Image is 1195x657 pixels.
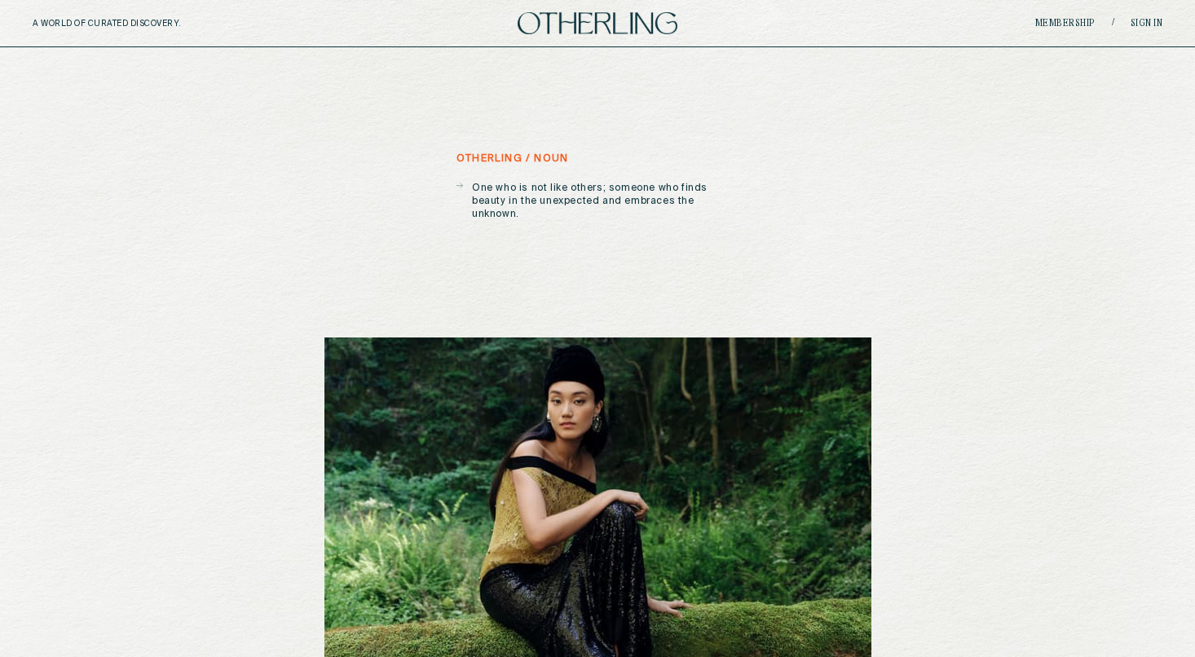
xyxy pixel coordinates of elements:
p: One who is not like others; someone who finds beauty in the unexpected and embraces the unknown. [472,182,739,221]
h5: A WORLD OF CURATED DISCOVERY. [33,19,252,29]
h5: otherling / noun [456,153,568,165]
a: Sign in [1131,19,1163,29]
span: / [1112,17,1114,29]
img: logo [518,12,677,34]
a: Membership [1035,19,1096,29]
